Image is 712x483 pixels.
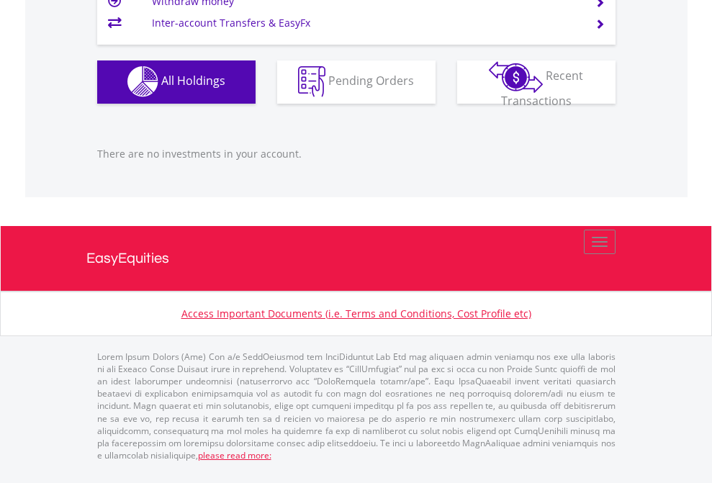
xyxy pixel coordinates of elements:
button: Recent Transactions [457,60,616,104]
span: Recent Transactions [501,68,584,109]
a: please read more: [198,449,271,461]
p: There are no investments in your account. [97,147,616,161]
button: Pending Orders [277,60,436,104]
button: All Holdings [97,60,256,104]
td: Inter-account Transfers & EasyFx [152,12,577,34]
img: holdings-wht.png [127,66,158,97]
img: pending_instructions-wht.png [298,66,325,97]
p: Lorem Ipsum Dolors (Ame) Con a/e SeddOeiusmod tem InciDiduntut Lab Etd mag aliquaen admin veniamq... [97,351,616,461]
a: Access Important Documents (i.e. Terms and Conditions, Cost Profile etc) [181,307,531,320]
img: transactions-zar-wht.png [489,61,543,93]
span: All Holdings [161,73,225,89]
a: EasyEquities [86,226,626,291]
span: Pending Orders [328,73,414,89]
